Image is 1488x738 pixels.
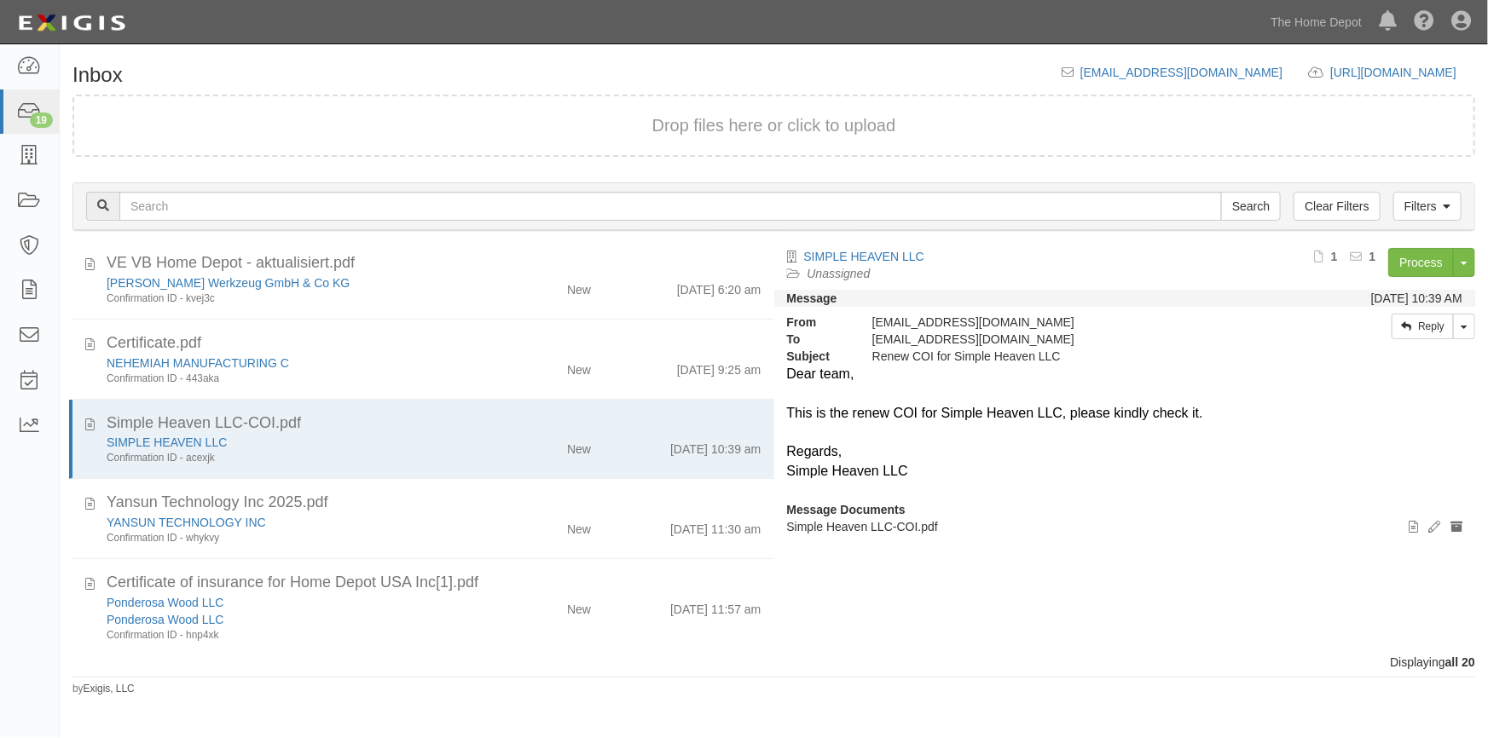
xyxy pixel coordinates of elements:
[670,594,761,618] div: [DATE] 11:57 am
[1392,314,1454,339] a: Reply
[567,594,591,618] div: New
[1428,522,1440,533] i: Edit document
[107,276,350,290] a: [PERSON_NAME] Werkzeug GmbH & Co KG
[30,112,53,128] div: 19
[107,492,761,514] div: Yansun Technology Inc 2025.pdf
[774,314,860,331] strong: From
[1388,248,1454,277] a: Process
[107,332,761,355] div: Certificate.pdf
[1080,66,1282,79] a: [EMAIL_ADDRESS][DOMAIN_NAME]
[787,444,842,458] span: Regards,
[72,682,135,696] small: by
[107,596,224,609] a: Ponderosa Wood LLC
[677,355,761,378] div: [DATE] 9:25 am
[107,572,761,594] div: Certificate of insurance for Home Depot USA Inc[1].pdf
[860,314,1288,331] div: [EMAIL_ADDRESS][DOMAIN_NAME]
[107,291,478,306] div: Confirmation ID - kvej3c
[774,348,860,365] strong: Subject
[1294,192,1380,221] a: Clear Filters
[107,355,478,372] div: NEHEMIAH MANUFACTURING C
[107,451,478,465] div: Confirmation ID - acexjk
[107,628,478,643] div: Confirmation ID - hnp4xk
[774,331,860,348] strong: To
[567,514,591,538] div: New
[119,192,1222,221] input: Search
[860,348,1288,365] div: Renew COI for Simple Heaven LLC
[670,434,761,458] div: [DATE] 10:39 am
[567,434,591,458] div: New
[107,412,761,435] div: Simple Heaven LLC-COI.pdf
[107,516,266,529] a: YANSUN TECHNOLOGY INC
[13,8,130,38] img: logo-5460c22ac91f19d4615b14bd174203de0afe785f0fc80cf4dbbc73dc1793850b.png
[107,356,289,370] a: NEHEMIAH MANUFACTURING C
[107,514,478,531] div: YANSUN TECHNOLOGY INC
[72,64,123,86] h1: Inbox
[1262,5,1370,39] a: The Home Depot
[1331,250,1338,263] b: 1
[787,366,854,381] span: Dear team,
[787,291,837,305] strong: Message
[1330,66,1475,79] a: [URL][DOMAIN_NAME]
[787,518,1463,535] p: Simple Heaven LLC-COI.pdf
[808,267,871,280] a: Unassigned
[107,434,478,451] div: SIMPLE HEAVEN LLC
[107,613,224,626] a: Ponderosa Wood LLC
[107,252,761,274] div: VE VB Home Depot - aktualisiert.pdf
[860,331,1288,348] div: party-4rwxmc@sbainsurance.homedepot.com
[107,274,478,291] div: Adler Werkzeug GmbH & Co KG
[787,404,1463,424] div: This is the renew COI for Simple Heaven LLC, please kindly check it.
[107,594,478,611] div: Ponderosa Wood LLC
[804,250,924,263] a: SIMPLE HEAVEN LLC
[652,113,896,138] button: Drop files here or click to upload
[1409,522,1418,533] i: View
[567,274,591,298] div: New
[670,514,761,538] div: [DATE] 11:30 am
[1450,522,1462,533] i: Archive document
[677,274,761,298] div: [DATE] 6:20 am
[567,355,591,378] div: New
[107,611,478,628] div: Ponderosa Wood LLC
[1393,192,1462,221] a: Filters
[787,503,906,516] strong: Message Documents
[60,654,1488,671] div: Displaying
[107,372,478,386] div: Confirmation ID - 443aka
[1221,192,1281,221] input: Search
[107,531,478,545] div: Confirmation ID - whykvy
[107,435,227,449] a: SIMPLE HEAVEN LLC
[1371,290,1462,307] div: [DATE] 10:39 AM
[1369,250,1376,263] b: 1
[84,683,135,695] a: Exigis, LLC
[787,464,908,478] span: Simple Heaven LLC
[1414,12,1434,32] i: Help Center - Complianz
[1445,655,1475,669] b: all 20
